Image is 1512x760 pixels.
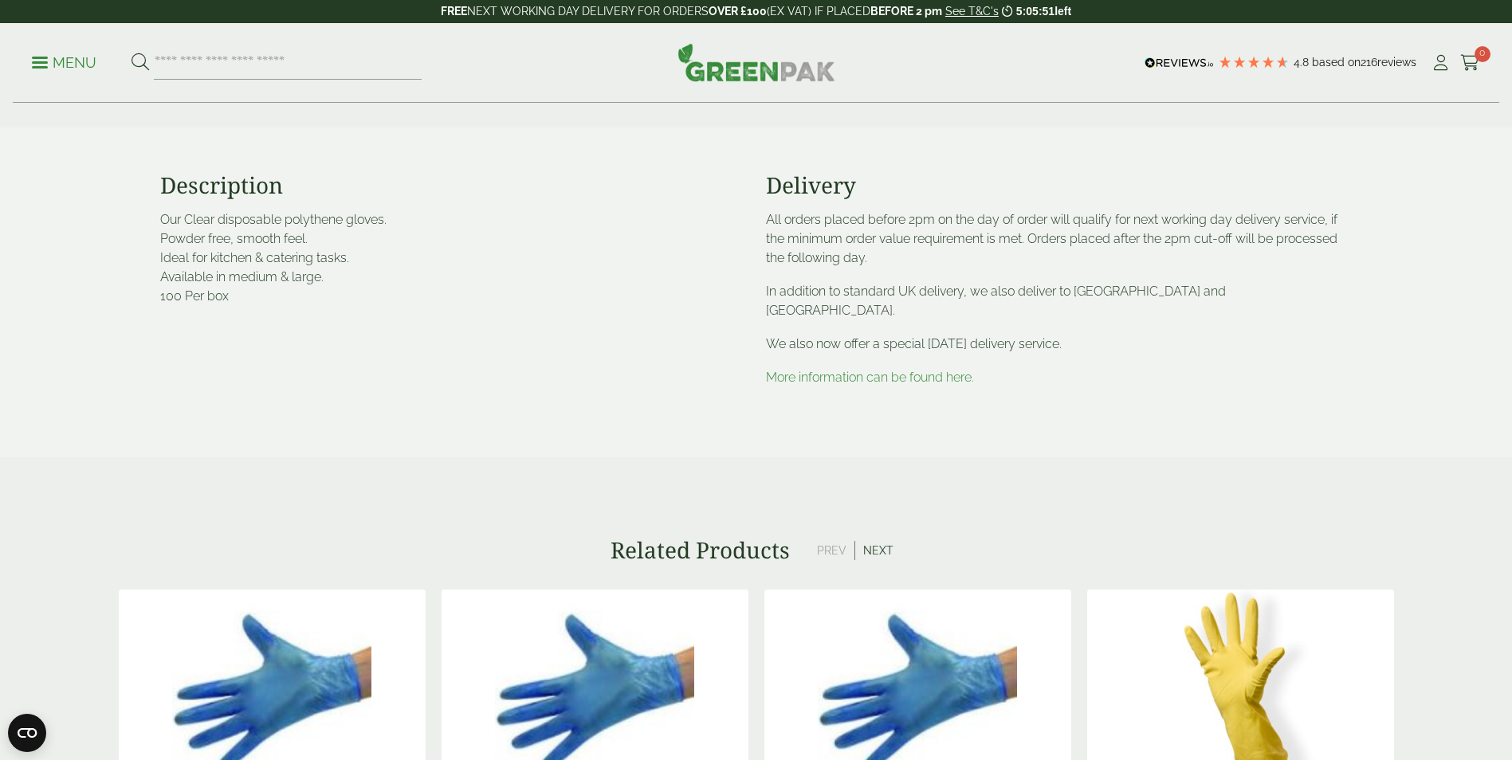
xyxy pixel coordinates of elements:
p: Menu [32,53,96,72]
div: 4.79 Stars [1218,55,1290,69]
span: 4.8 [1294,56,1312,69]
span: 5:05:51 [1016,5,1054,18]
strong: OVER £100 [709,5,767,18]
span: 216 [1361,56,1377,69]
button: Open CMP widget [8,714,46,752]
strong: BEFORE 2 pm [870,5,942,18]
p: All orders placed before 2pm on the day of order will qualify for next working day delivery servi... [766,210,1353,268]
span: reviews [1377,56,1416,69]
h3: Related Products [611,537,790,564]
a: Menu [32,53,96,69]
span: left [1054,5,1071,18]
a: 0 [1460,51,1480,75]
button: Prev [809,541,855,560]
strong: FREE [441,5,467,18]
h3: Description [160,172,747,199]
p: In addition to standard UK delivery, we also deliver to [GEOGRAPHIC_DATA] and [GEOGRAPHIC_DATA]. [766,282,1353,320]
i: Cart [1460,55,1480,71]
img: REVIEWS.io [1145,57,1214,69]
p: We also now offer a special [DATE] delivery service. [766,335,1353,354]
img: GreenPak Supplies [677,43,835,81]
a: See T&C's [945,5,999,18]
span: 0 [1475,46,1490,62]
span: Based on [1312,56,1361,69]
p: Our Clear disposable polythene gloves. Powder free, smooth feel. Ideal for kitchen & catering tas... [160,210,747,306]
h3: Delivery [766,172,1353,199]
i: My Account [1431,55,1451,71]
button: Next [855,541,901,560]
a: More information can be found here. [766,370,974,385]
